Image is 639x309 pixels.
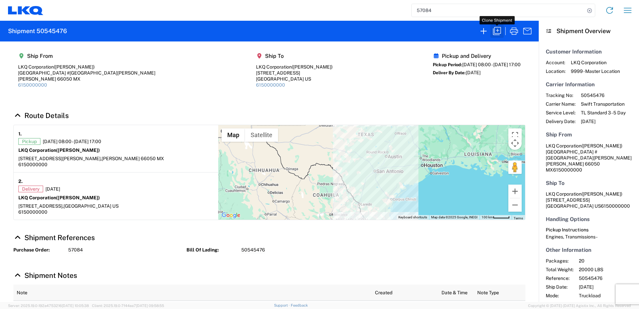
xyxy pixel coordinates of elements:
div: 6150000000 [18,209,214,215]
a: Hide Details [13,233,95,242]
span: Carrier Name: [546,101,576,107]
span: Client: 2025.19.0-7f44ea7 [92,304,164,308]
div: LKQ Corporation [18,64,155,70]
div: [STREET_ADDRESS] [256,70,333,76]
address: [GEOGRAPHIC_DATA] US [546,191,632,209]
span: LKQ Corporation [546,143,582,148]
span: [GEOGRAPHIC_DATA] #[GEOGRAPHIC_DATA][PERSON_NAME] [546,149,632,161]
a: Hide Details [13,111,69,120]
span: Tracking No: [546,92,576,98]
span: [PERSON_NAME] 66050 MX [102,156,164,161]
span: Service Level: [546,110,576,116]
h5: Customer Information [546,48,632,55]
span: Deliver By Date: [433,70,466,75]
span: [DATE] [466,70,481,75]
span: 50545476 [241,247,265,253]
button: Zoom out [508,198,522,212]
header: Shipment Overview [539,21,639,41]
span: 20000 LBS [579,267,636,273]
span: Delivery [18,186,43,192]
button: Toggle fullscreen view [508,128,522,142]
a: Terms [514,216,523,220]
h5: Ship To [256,53,333,59]
span: Delivery Date: [546,118,576,124]
th: Note Type [474,285,525,301]
h5: Other Information [546,247,632,253]
button: Keyboard shortcuts [398,215,427,220]
span: Creator: [546,301,573,307]
span: [STREET_ADDRESS][PERSON_NAME], [18,156,102,161]
div: 6150000000 [18,162,214,168]
span: [DATE] 08:00 - [DATE] 17:00 [43,138,101,144]
span: 20 [579,258,636,264]
span: [GEOGRAPHIC_DATA] US [63,203,119,209]
span: [DATE] [45,186,60,192]
span: 6150000000 [553,167,582,173]
span: 100 km [482,215,493,219]
input: Shipment, tracking or reference number [412,4,585,17]
a: Feedback [291,303,308,307]
span: LKQ Corporation [571,60,620,66]
span: Swift Transportation [581,101,626,107]
a: Support [274,303,291,307]
span: [DATE] 10:05:38 [62,304,89,308]
span: ([PERSON_NAME]) [56,147,100,153]
button: Map camera controls [508,136,522,150]
a: Open this area in Google Maps (opens a new window) [220,211,242,220]
span: Copyright © [DATE]-[DATE] Agistix Inc., All Rights Reserved [528,303,631,309]
strong: LKQ Corporation [18,147,100,153]
div: [GEOGRAPHIC_DATA] #[GEOGRAPHIC_DATA][PERSON_NAME] [18,70,155,76]
img: Google [220,211,242,220]
span: TL Standard 3 - 5 Day [581,110,626,116]
h5: Ship From [546,131,632,138]
span: [DATE] 09:58:55 [136,304,164,308]
strong: Bill Of Lading: [186,247,237,253]
span: ([PERSON_NAME]) [582,143,622,148]
a: 6150000000 [18,82,47,88]
button: Show satellite imagery [245,128,278,142]
button: Map Scale: 100 km per 46 pixels [480,215,512,220]
span: Map data ©2025 Google, INEGI [431,215,478,219]
span: Reference: [546,275,573,281]
span: [DATE] [579,284,636,290]
strong: LKQ Corporation [18,195,100,200]
div: [GEOGRAPHIC_DATA] US [256,76,333,82]
button: Drag Pegman onto the map to open Street View [508,161,522,174]
span: LKQ Corporation [STREET_ADDRESS] [546,191,622,203]
h5: Carrier Information [546,81,632,88]
h5: Ship To [546,180,632,186]
span: [DATE] 08:00 - [DATE] 17:00 [462,62,521,67]
h2: Shipment 50545476 [8,27,67,35]
button: Zoom in [508,185,522,198]
span: 57084 [68,247,83,253]
strong: 1. [18,130,22,138]
th: Created [372,285,438,301]
th: Date & Time [438,285,474,301]
h5: Handling Options [546,216,632,222]
div: LKQ Corporation [256,64,333,70]
div: Engines, Transmissions - [546,234,632,240]
span: [DATE] [581,118,626,124]
span: 9999 - Master Location [571,68,620,74]
span: Server: 2025.19.0-192a4753216 [8,304,89,308]
span: Location: [546,68,565,74]
a: Hide Details [13,271,77,280]
span: Account: [546,60,565,66]
span: Ship Date: [546,284,573,290]
span: 50545476 [581,92,626,98]
h5: Pickup and Delivery [433,53,521,59]
span: Pickup Period: [433,62,462,67]
span: Pickup [18,138,40,145]
span: ([PERSON_NAME]) [582,191,622,197]
span: Mode: [546,293,573,299]
div: [PERSON_NAME] 66050 MX [18,76,155,82]
address: [PERSON_NAME] 66050 MX [546,143,632,173]
span: Packages: [546,258,573,264]
span: ([PERSON_NAME]) [292,64,333,70]
span: ([PERSON_NAME]) [56,195,100,200]
th: Note [13,285,372,301]
strong: 2. [18,177,23,186]
h5: Ship From [18,53,155,59]
span: [STREET_ADDRESS], [18,203,63,209]
a: 6150000000 [256,82,285,88]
